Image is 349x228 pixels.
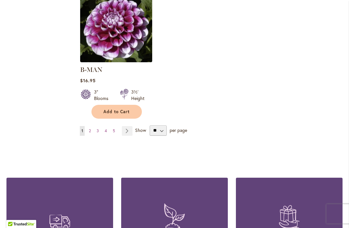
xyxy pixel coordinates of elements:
span: 2 [89,128,91,133]
span: Show [135,127,146,133]
span: $16.95 [80,77,96,84]
button: Add to Cart [91,105,142,119]
span: 1 [81,128,83,133]
span: 4 [105,128,107,133]
a: 3 [95,126,100,136]
span: 5 [113,128,115,133]
a: 2 [87,126,92,136]
div: 3½' Height [131,89,144,102]
div: 3" Blooms [94,89,112,102]
a: B-MAN [80,66,102,74]
a: 5 [111,126,117,136]
span: per page [170,127,187,133]
span: 3 [97,128,99,133]
iframe: Launch Accessibility Center [5,205,23,223]
a: 4 [103,126,109,136]
a: B-MAN [80,57,152,64]
span: Add to Cart [103,109,130,114]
